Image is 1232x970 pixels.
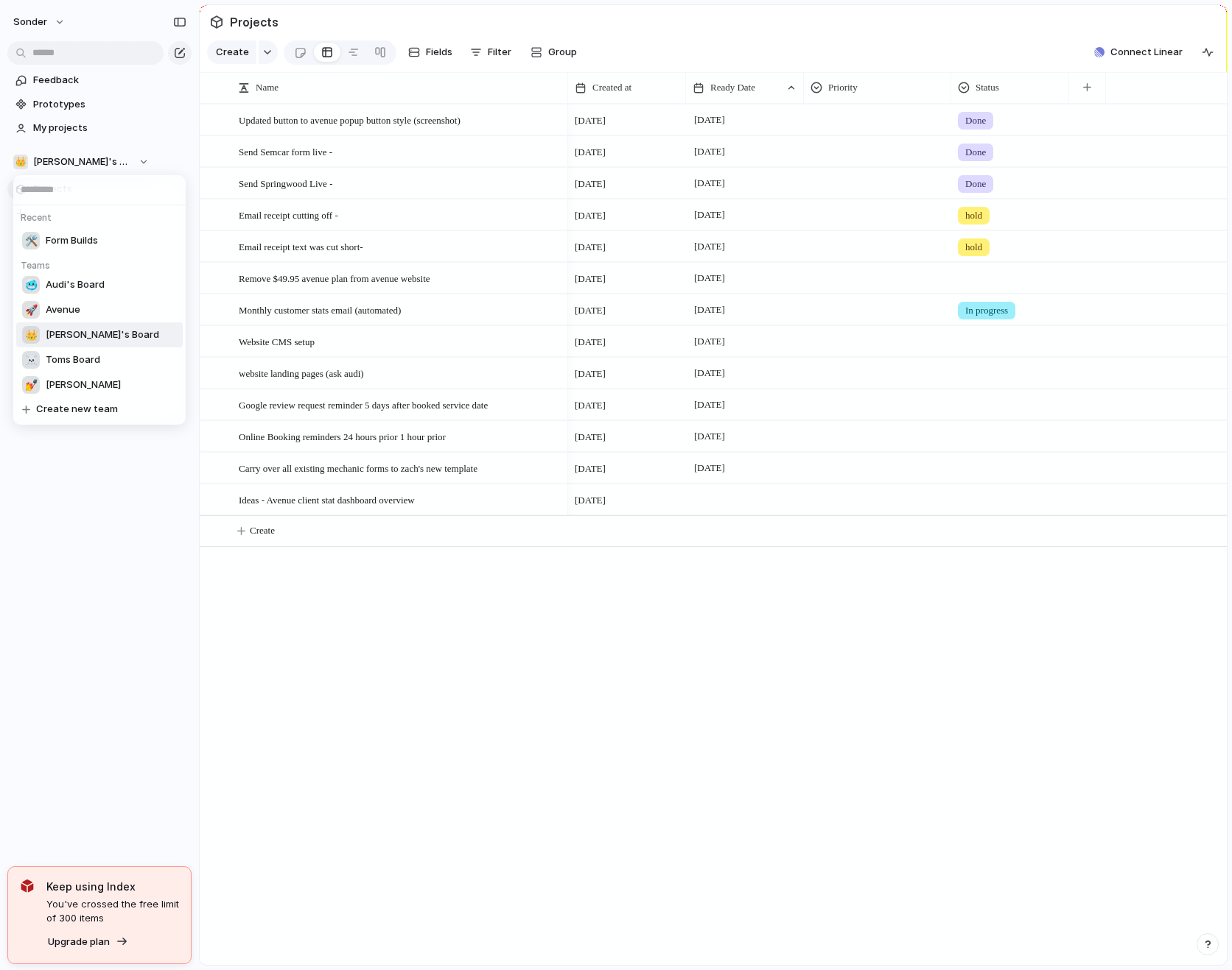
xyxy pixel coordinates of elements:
[22,376,40,394] div: 💅
[22,301,40,319] div: 🚀
[36,402,118,417] span: Create new team
[22,351,40,369] div: ☠️
[46,353,100,367] span: Toms Board
[46,328,159,342] span: [PERSON_NAME]'s Board
[16,205,187,224] h5: Recent
[22,276,40,294] div: 🥶
[16,253,187,272] h5: Teams
[46,378,121,392] span: [PERSON_NAME]
[22,326,40,344] div: 👑
[22,232,40,249] div: 🛠️
[46,302,80,317] span: Avenue
[46,277,105,292] span: Audi's Board
[46,233,98,248] span: Form Builds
